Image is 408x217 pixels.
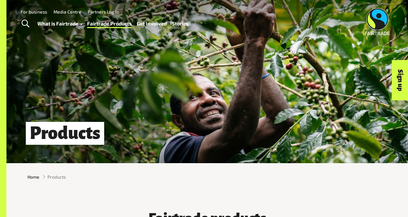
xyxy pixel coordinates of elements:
[37,19,82,28] a: What is Fairtrade
[26,122,104,145] h1: Products
[365,8,390,35] img: Fairtrade Australia New Zealand logo
[17,16,33,32] a: Toggle Search
[21,9,47,15] a: For business
[137,19,167,28] a: Get Involved
[27,173,39,180] a: Home
[54,9,81,15] a: Media Centre
[87,19,132,28] a: Fairtrade Products
[47,173,66,180] span: Products
[172,19,189,28] a: Stories
[88,9,119,15] a: Partners Log In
